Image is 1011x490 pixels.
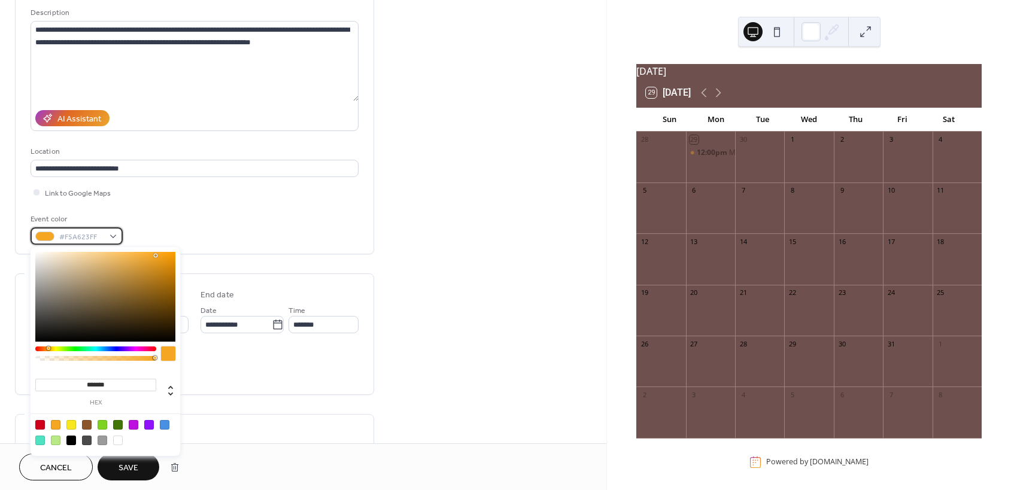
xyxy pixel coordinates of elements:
[19,454,93,480] button: Cancel
[98,436,107,445] div: #9B9B9B
[739,108,786,132] div: Tue
[886,135,895,144] div: 3
[35,420,45,430] div: #D0021B
[160,420,169,430] div: #4A90E2
[690,288,699,297] div: 20
[886,339,895,348] div: 31
[693,108,739,132] div: Mon
[788,237,797,246] div: 15
[697,148,729,158] span: 12:00pm
[936,288,945,297] div: 25
[833,108,879,132] div: Thu
[739,135,748,144] div: 30
[31,213,120,226] div: Event color
[936,390,945,399] div: 8
[201,305,217,317] span: Date
[35,436,45,445] div: #50E3C2
[886,288,895,297] div: 24
[640,288,649,297] div: 19
[936,186,945,195] div: 11
[690,186,699,195] div: 6
[686,148,735,158] div: Makers Market
[31,145,356,158] div: Location
[739,186,748,195] div: 7
[201,289,234,302] div: End date
[113,436,123,445] div: #FFFFFF
[640,339,649,348] div: 26
[57,113,101,126] div: AI Assistant
[289,305,305,317] span: Time
[936,135,945,144] div: 4
[788,390,797,399] div: 5
[837,237,846,246] div: 16
[51,420,60,430] div: #F5A623
[144,420,154,430] div: #9013FE
[690,237,699,246] div: 13
[788,186,797,195] div: 8
[936,237,945,246] div: 18
[886,186,895,195] div: 10
[40,462,72,474] span: Cancel
[879,108,925,132] div: Fri
[35,110,110,126] button: AI Assistant
[739,339,748,348] div: 28
[690,135,699,144] div: 29
[35,400,156,406] label: hex
[66,420,76,430] div: #F8E71C
[45,187,111,200] span: Link to Google Maps
[59,231,104,244] span: #F5A623FF
[837,390,846,399] div: 6
[119,462,138,474] span: Save
[766,457,869,467] div: Powered by
[690,339,699,348] div: 27
[788,288,797,297] div: 22
[837,339,846,348] div: 30
[640,135,649,144] div: 28
[837,135,846,144] div: 2
[51,436,60,445] div: #B8E986
[98,454,159,480] button: Save
[646,108,693,132] div: Sun
[739,390,748,399] div: 4
[640,390,649,399] div: 2
[31,7,356,19] div: Description
[690,390,699,399] div: 3
[886,237,895,246] div: 17
[642,84,695,101] button: 29[DATE]
[936,339,945,348] div: 1
[82,436,92,445] div: #4A4A4A
[640,237,649,246] div: 12
[739,288,748,297] div: 21
[788,339,797,348] div: 29
[113,420,123,430] div: #417505
[886,390,895,399] div: 7
[82,420,92,430] div: #8B572A
[786,108,833,132] div: Wed
[640,186,649,195] div: 5
[98,420,107,430] div: #7ED321
[925,108,972,132] div: Sat
[810,457,869,467] a: [DOMAIN_NAME]
[636,64,982,78] div: [DATE]
[129,420,138,430] div: #BD10E0
[729,148,780,158] div: Makers Market
[837,186,846,195] div: 9
[739,237,748,246] div: 14
[66,436,76,445] div: #000000
[788,135,797,144] div: 1
[837,288,846,297] div: 23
